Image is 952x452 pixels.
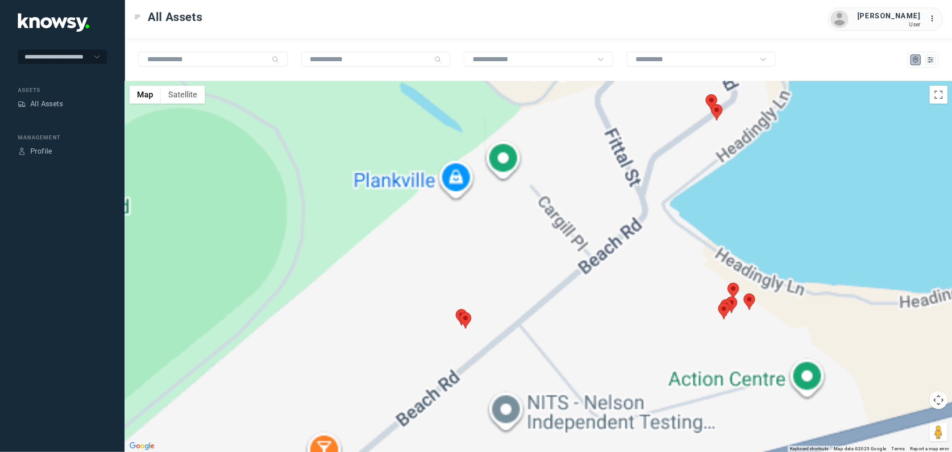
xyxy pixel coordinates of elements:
[18,99,63,109] a: AssetsAll Assets
[910,446,949,451] a: Report a map error
[834,446,886,451] span: Map data ©2025 Google
[127,440,157,452] a: Open this area in Google Maps (opens a new window)
[18,146,52,157] a: ProfileProfile
[148,9,203,25] span: All Assets
[930,86,948,104] button: Toggle fullscreen view
[790,446,828,452] button: Keyboard shortcuts
[127,440,157,452] img: Google
[18,86,107,94] div: Assets
[30,99,63,109] div: All Assets
[930,391,948,409] button: Map camera controls
[434,56,441,63] div: Search
[930,13,940,25] div: :
[129,86,161,104] button: Show street map
[930,15,939,22] tspan: ...
[18,13,89,32] img: Application Logo
[930,423,948,441] button: Drag Pegman onto the map to open Street View
[831,10,848,28] img: avatar.png
[912,56,920,64] div: Map
[857,21,921,28] div: User
[857,11,921,21] div: [PERSON_NAME]
[18,147,26,155] div: Profile
[18,134,107,142] div: Management
[272,56,279,63] div: Search
[930,13,940,24] div: :
[134,14,141,20] div: Toggle Menu
[30,146,52,157] div: Profile
[161,86,205,104] button: Show satellite imagery
[892,446,905,451] a: Terms (opens in new tab)
[18,100,26,108] div: Assets
[927,56,935,64] div: List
